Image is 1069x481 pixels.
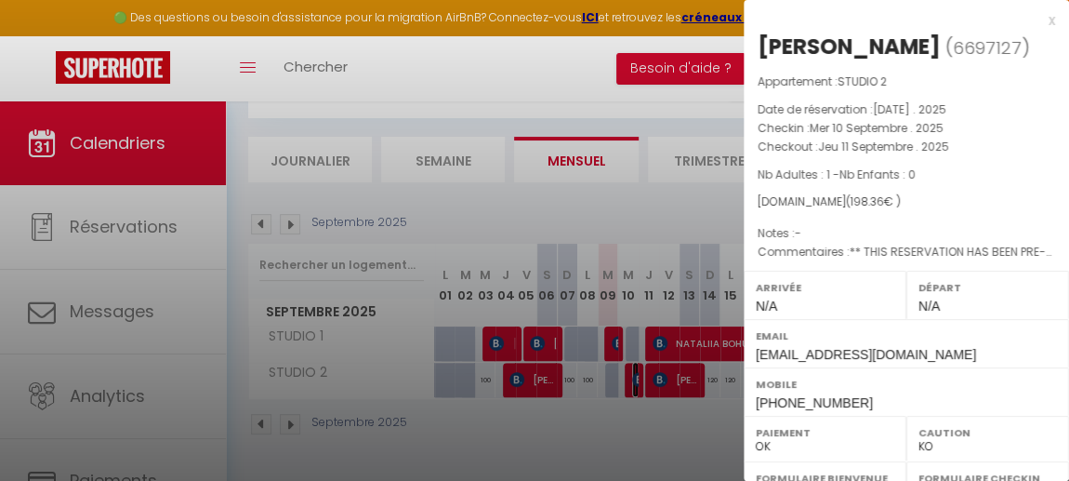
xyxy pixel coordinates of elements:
p: Checkin : [758,119,1055,138]
label: Départ [918,278,1057,297]
label: Caution [918,423,1057,442]
span: Nb Enfants : 0 [839,167,916,182]
p: Commentaires : [758,243,1055,261]
button: Ouvrir le widget de chat LiveChat [15,7,71,63]
p: Notes : [758,224,1055,243]
p: Appartement : [758,73,1055,91]
span: - [795,225,801,241]
span: ( € ) [846,194,901,209]
label: Mobile [756,375,1057,394]
span: Nb Adultes : 1 - [758,167,916,182]
span: [PHONE_NUMBER] [756,395,873,410]
span: [EMAIL_ADDRESS][DOMAIN_NAME] [756,347,976,362]
div: x [744,9,1055,32]
p: Checkout : [758,138,1055,156]
span: Mer 10 Septembre . 2025 [810,120,944,136]
span: 198.36 [851,194,884,209]
span: N/A [756,299,777,314]
span: Jeu 11 Septembre . 2025 [818,139,949,154]
label: Paiement [756,423,894,442]
div: [PERSON_NAME] [758,32,941,61]
span: 6697127 [953,36,1022,60]
div: [DOMAIN_NAME] [758,194,1055,211]
label: Email [756,327,1057,345]
span: ( ) [945,34,1030,60]
label: Arrivée [756,278,894,297]
p: Date de réservation : [758,100,1055,119]
span: N/A [918,299,940,314]
span: [DATE] . 2025 [873,101,946,117]
span: STUDIO 2 [838,73,887,89]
